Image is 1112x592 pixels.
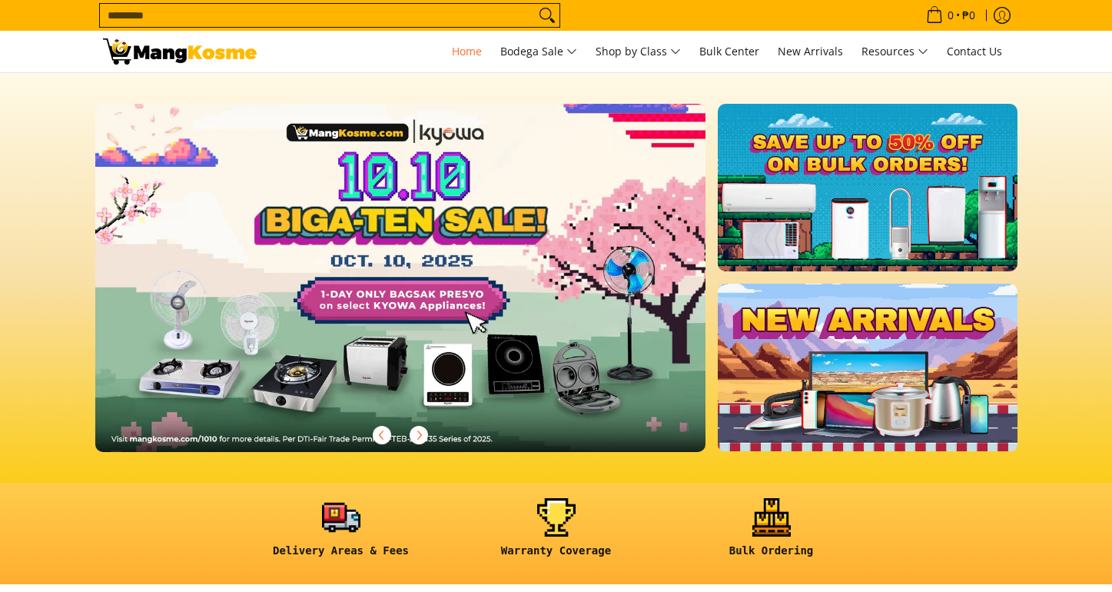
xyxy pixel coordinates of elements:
a: <h6><strong>Delivery Areas & Fees</strong></h6> [241,498,441,570]
a: Resources [854,31,936,72]
img: Mang Kosme: Your Home Appliances Warehouse Sale Partner! [103,38,257,65]
a: Bulk Center [692,31,767,72]
a: <h6><strong>Warranty Coverage</strong></h6> [456,498,656,570]
span: • [921,7,980,24]
a: Home [444,31,490,72]
span: Contact Us [947,44,1002,58]
span: New Arrivals [778,44,843,58]
a: Contact Us [939,31,1010,72]
button: Search [535,4,559,27]
button: Next [402,418,436,452]
span: ₱0 [960,10,978,21]
span: Home [452,44,482,58]
a: Bodega Sale [493,31,585,72]
a: Shop by Class [588,31,689,72]
a: More [95,104,755,477]
nav: Main Menu [272,31,1010,72]
span: Shop by Class [596,42,681,62]
a: <h6><strong>Bulk Ordering</strong></h6> [672,498,871,570]
span: Resources [861,42,928,62]
span: 0 [945,10,956,21]
button: Previous [365,418,399,452]
span: Bulk Center [699,44,759,58]
span: Bodega Sale [500,42,577,62]
a: New Arrivals [770,31,851,72]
